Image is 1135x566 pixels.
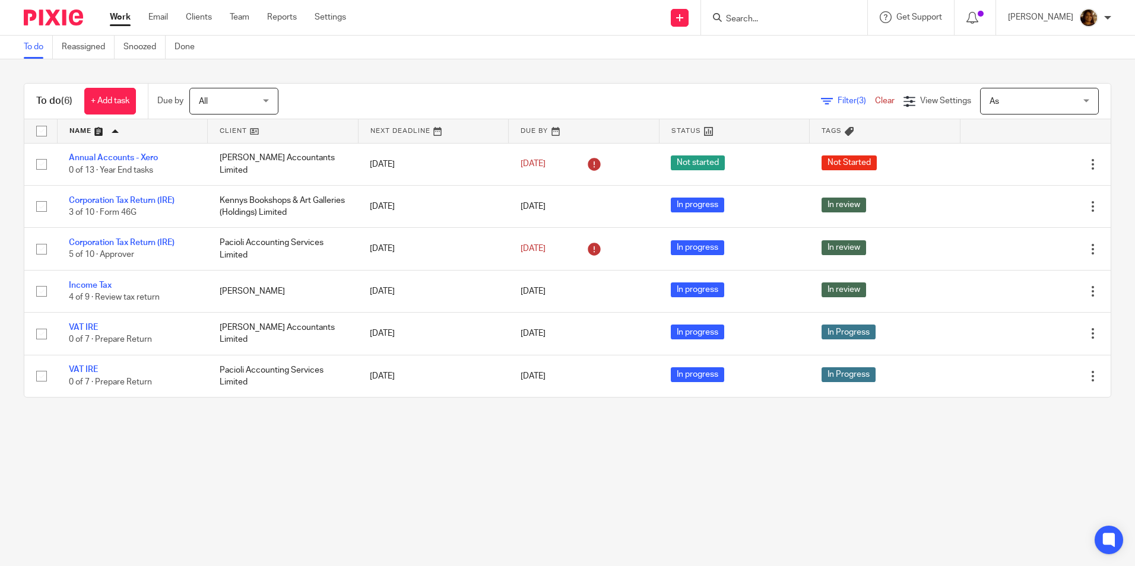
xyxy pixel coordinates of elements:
[358,185,509,227] td: [DATE]
[521,372,546,380] span: [DATE]
[671,155,725,170] span: Not started
[61,96,72,106] span: (6)
[69,166,153,174] span: 0 of 13 · Year End tasks
[358,228,509,270] td: [DATE]
[123,36,166,59] a: Snoozed
[69,378,152,386] span: 0 of 7 · Prepare Return
[69,323,98,332] a: VAT IRE
[24,36,53,59] a: To do
[671,282,724,297] span: In progress
[175,36,204,59] a: Done
[69,336,152,344] span: 0 of 7 · Prepare Return
[838,97,875,105] span: Filter
[208,228,359,270] td: Pacioli Accounting Services Limited
[822,198,866,212] span: In review
[208,313,359,355] td: [PERSON_NAME] Accountants Limited
[69,293,160,301] span: 4 of 9 · Review tax return
[822,325,876,339] span: In Progress
[358,313,509,355] td: [DATE]
[822,128,842,134] span: Tags
[1008,11,1073,23] p: [PERSON_NAME]
[822,282,866,297] span: In review
[110,11,131,23] a: Work
[671,367,724,382] span: In progress
[69,281,112,290] a: Income Tax
[208,185,359,227] td: Kennys Bookshops & Art Galleries (Holdings) Limited
[671,240,724,255] span: In progress
[69,239,175,247] a: Corporation Tax Return (IRE)
[315,11,346,23] a: Settings
[157,95,183,107] p: Due by
[208,355,359,397] td: Pacioli Accounting Services Limited
[230,11,249,23] a: Team
[69,196,175,205] a: Corporation Tax Return (IRE)
[521,287,546,295] span: [DATE]
[69,208,137,217] span: 3 of 10 · Form 46G
[990,97,999,106] span: As
[671,198,724,212] span: In progress
[822,240,866,255] span: In review
[521,160,546,168] span: [DATE]
[896,13,942,21] span: Get Support
[208,270,359,312] td: [PERSON_NAME]
[69,365,98,374] a: VAT IRE
[521,244,546,253] span: [DATE]
[725,14,832,25] input: Search
[822,367,876,382] span: In Progress
[199,97,208,106] span: All
[69,251,134,259] span: 5 of 10 · Approver
[358,270,509,312] td: [DATE]
[69,154,158,162] a: Annual Accounts - Xero
[84,88,136,115] a: + Add task
[358,143,509,185] td: [DATE]
[822,155,877,170] span: Not Started
[671,325,724,339] span: In progress
[186,11,212,23] a: Clients
[857,97,866,105] span: (3)
[62,36,115,59] a: Reassigned
[875,97,895,105] a: Clear
[148,11,168,23] a: Email
[24,9,83,26] img: Pixie
[521,329,546,338] span: [DATE]
[521,202,546,211] span: [DATE]
[920,97,971,105] span: View Settings
[208,143,359,185] td: [PERSON_NAME] Accountants Limited
[358,355,509,397] td: [DATE]
[267,11,297,23] a: Reports
[36,95,72,107] h1: To do
[1079,8,1098,27] img: Arvinder.jpeg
